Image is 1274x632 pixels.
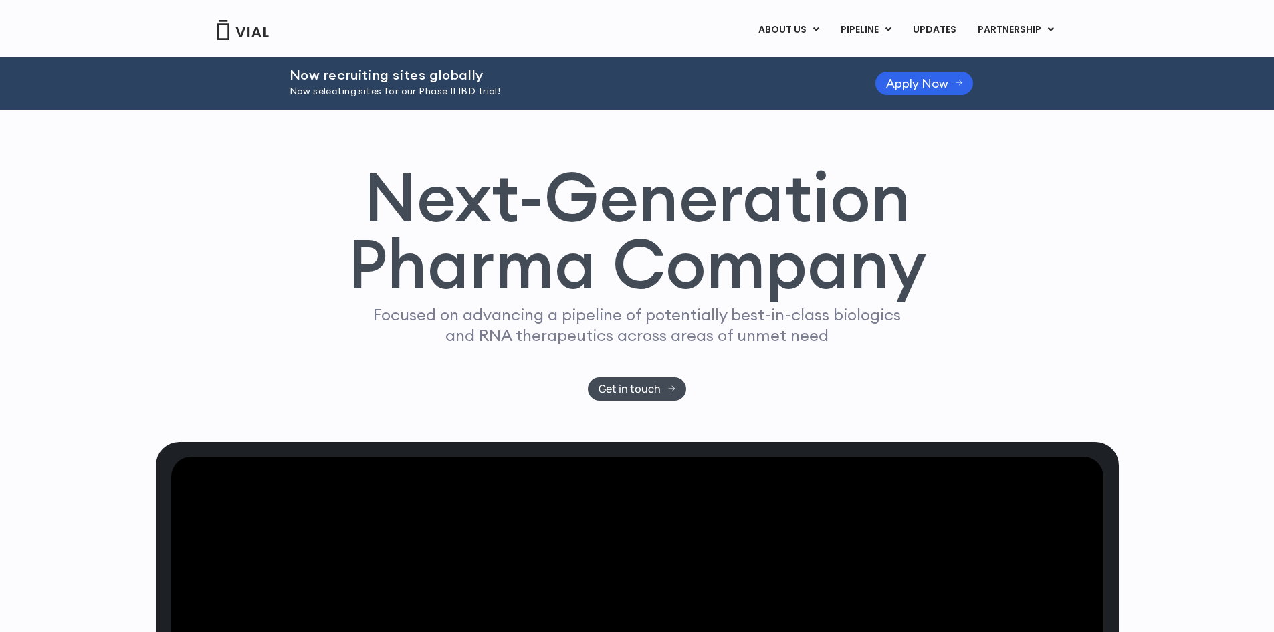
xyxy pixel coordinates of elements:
a: PIPELINEMenu Toggle [830,19,901,41]
h2: Now recruiting sites globally [290,68,842,82]
span: Get in touch [599,384,661,394]
a: Apply Now [875,72,974,95]
h1: Next-Generation Pharma Company [348,163,927,298]
a: PARTNERSHIPMenu Toggle [967,19,1065,41]
a: ABOUT USMenu Toggle [748,19,829,41]
a: UPDATES [902,19,966,41]
p: Now selecting sites for our Phase II IBD trial! [290,84,842,99]
span: Apply Now [886,78,948,88]
a: Get in touch [588,377,686,401]
p: Focused on advancing a pipeline of potentially best-in-class biologics and RNA therapeutics acros... [368,304,907,346]
img: Vial Logo [216,20,270,40]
